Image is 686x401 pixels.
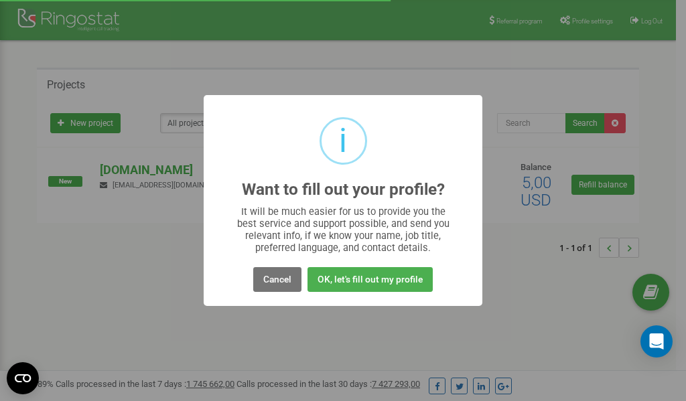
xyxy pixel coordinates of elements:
div: Open Intercom Messenger [640,325,673,357]
div: i [339,119,347,163]
div: It will be much easier for us to provide you the best service and support possible, and send you ... [230,206,456,254]
button: OK, let's fill out my profile [307,267,433,292]
h2: Want to fill out your profile? [242,181,445,199]
button: Open CMP widget [7,362,39,394]
button: Cancel [253,267,301,292]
